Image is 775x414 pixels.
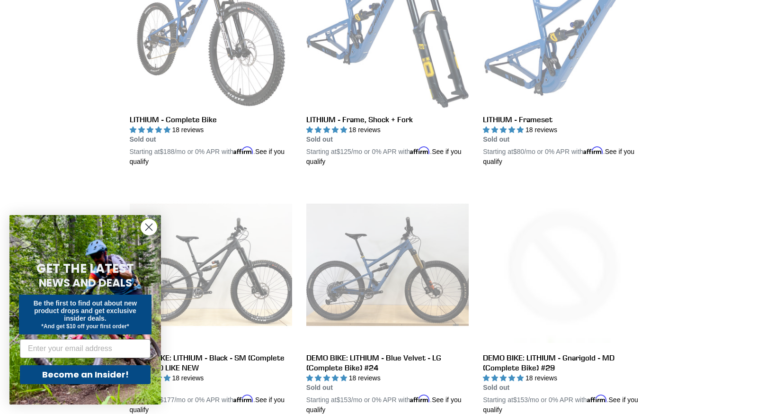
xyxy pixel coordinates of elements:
button: Become an Insider! [20,365,151,384]
input: Enter your email address [20,339,151,358]
span: GET THE LATEST [36,260,134,277]
button: Close dialog [141,219,157,235]
span: NEWS AND DEALS [39,275,132,290]
span: Be the first to find out about new product drops and get exclusive insider deals. [34,299,137,322]
span: *And get $10 off your first order* [41,323,129,330]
